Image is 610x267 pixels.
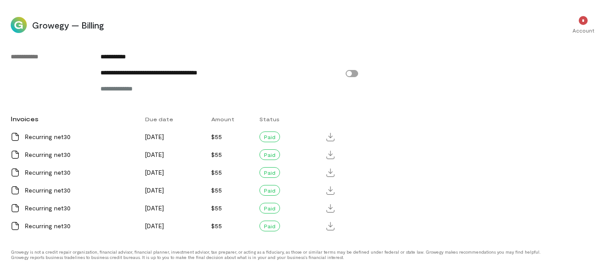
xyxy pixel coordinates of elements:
div: Recurring net30 [25,186,134,195]
div: Invoices [5,110,140,128]
div: *Account [567,9,599,41]
div: Paid [259,167,280,178]
div: Paid [259,203,280,214]
span: [DATE] [145,222,164,230]
span: [DATE] [145,133,164,140]
div: Recurring net30 [25,132,134,141]
div: Status [254,111,323,127]
span: [DATE] [145,151,164,158]
span: $55 [211,133,222,140]
div: Growegy is not a credit repair organization, financial advisor, financial planner, investment adv... [11,249,547,260]
div: Amount [206,111,255,127]
span: Growegy — Billing [32,19,562,31]
span: $55 [211,204,222,212]
span: $55 [211,186,222,194]
div: Paid [259,185,280,196]
div: Due date [140,111,205,127]
div: Recurring net30 [25,168,134,177]
span: [DATE] [145,204,164,212]
div: Recurring net30 [25,222,134,230]
div: Recurring net30 [25,150,134,159]
span: $55 [211,151,222,158]
div: Paid [259,131,280,142]
div: Account [572,27,594,34]
span: [DATE] [145,168,164,176]
div: Recurring net30 [25,204,134,213]
div: Paid [259,149,280,160]
div: Paid [259,221,280,231]
span: $55 [211,168,222,176]
span: [DATE] [145,186,164,194]
span: $55 [211,222,222,230]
